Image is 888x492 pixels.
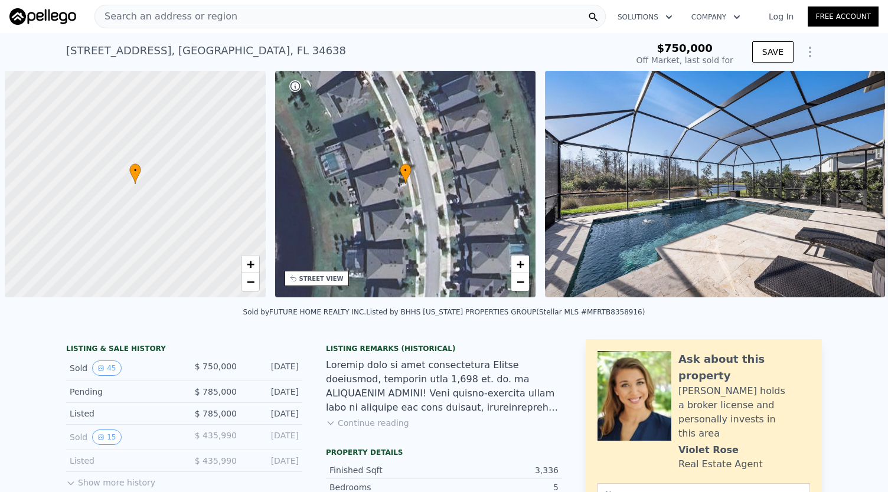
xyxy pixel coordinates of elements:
[682,6,750,28] button: Company
[246,429,299,445] div: [DATE]
[755,11,808,22] a: Log In
[195,409,237,418] span: $ 785,000
[678,457,763,471] div: Real Estate Agent
[195,456,237,465] span: $ 435,990
[329,464,444,476] div: Finished Sqft
[326,417,409,429] button: Continue reading
[326,344,562,353] div: Listing Remarks (Historical)
[246,257,254,271] span: +
[241,273,259,291] a: Zoom out
[243,308,367,316] div: Sold by FUTURE HOME REALTY INC .
[70,360,175,376] div: Sold
[195,362,237,371] span: $ 750,000
[92,360,121,376] button: View historical data
[246,408,299,419] div: [DATE]
[70,386,175,398] div: Pending
[366,308,645,316] div: Listed by BHHS [US_STATE] PROPERTIES GROUP (Stellar MLS #MFRTB8358916)
[129,165,141,176] span: •
[246,455,299,467] div: [DATE]
[70,429,175,445] div: Sold
[66,344,302,356] div: LISTING & SALE HISTORY
[195,387,237,396] span: $ 785,000
[678,384,810,441] div: [PERSON_NAME] holds a broker license and personally invests in this area
[246,274,254,289] span: −
[798,40,822,64] button: Show Options
[752,41,794,63] button: SAVE
[129,163,141,184] div: •
[517,257,524,271] span: +
[195,431,237,440] span: $ 435,990
[299,274,344,283] div: STREET VIEW
[517,274,524,289] span: −
[70,455,175,467] div: Listed
[92,429,121,445] button: View historical data
[608,6,682,28] button: Solutions
[808,6,879,27] a: Free Account
[678,351,810,384] div: Ask about this property
[95,9,237,24] span: Search an address or region
[511,255,529,273] a: Zoom in
[246,386,299,398] div: [DATE]
[511,273,529,291] a: Zoom out
[326,448,562,457] div: Property details
[241,255,259,273] a: Zoom in
[66,472,155,488] button: Show more history
[326,358,562,415] div: Loremip dolo si amet consectetura Elitse doeiusmod, temporin utla 1,698 et. do. ma ALIQUAENIM ADM...
[636,54,733,66] div: Off Market, last sold for
[444,464,559,476] div: 3,336
[70,408,175,419] div: Listed
[400,165,412,176] span: •
[246,360,299,376] div: [DATE]
[66,42,346,59] div: [STREET_ADDRESS] , [GEOGRAPHIC_DATA] , FL 34638
[545,71,885,297] img: Sale: 148207578 Parcel: 25744323
[678,443,739,457] div: Violet Rose
[9,8,76,25] img: Pellego
[657,42,713,54] span: $750,000
[400,163,412,184] div: •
